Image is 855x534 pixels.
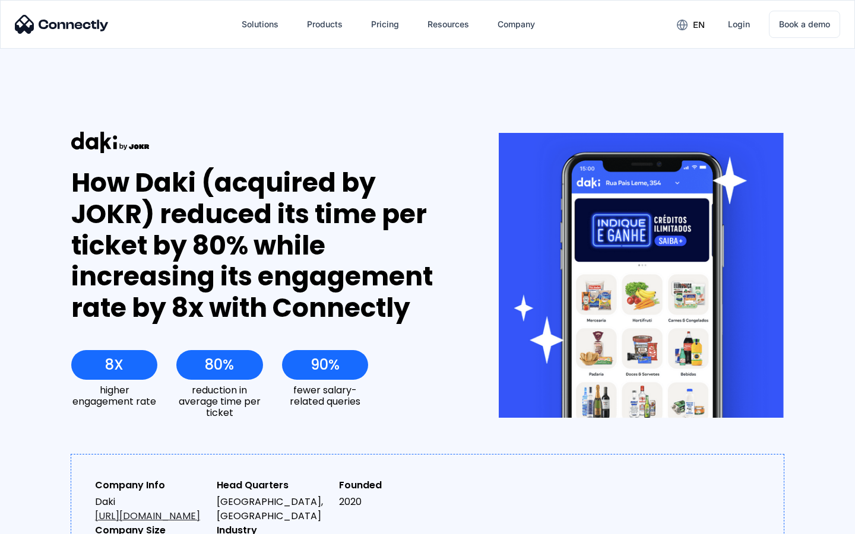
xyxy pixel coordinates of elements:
div: Solutions [242,16,278,33]
div: Products [307,16,343,33]
a: [URL][DOMAIN_NAME] [95,509,200,523]
div: How Daki (acquired by JOKR) reduced its time per ticket by 80% while increasing its engagement ra... [71,167,455,324]
div: [GEOGRAPHIC_DATA], [GEOGRAPHIC_DATA] [217,495,329,523]
div: Founded [339,478,451,492]
div: 8X [105,357,123,373]
div: reduction in average time per ticket [176,384,262,419]
div: Pricing [371,16,399,33]
div: 90% [311,357,340,373]
div: higher engagement rate [71,384,157,407]
div: Head Quarters [217,478,329,492]
ul: Language list [24,513,71,530]
div: en [693,17,705,33]
div: Resources [427,16,469,33]
aside: Language selected: English [12,513,71,530]
div: Daki [95,495,207,523]
div: fewer salary-related queries [282,384,368,407]
img: Connectly Logo [15,15,109,34]
div: Company Info [95,478,207,492]
div: Company [498,16,535,33]
div: 80% [205,357,234,373]
div: 2020 [339,495,451,509]
a: Book a demo [769,11,840,38]
a: Login [718,10,759,39]
div: Login [728,16,750,33]
a: Pricing [362,10,408,39]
